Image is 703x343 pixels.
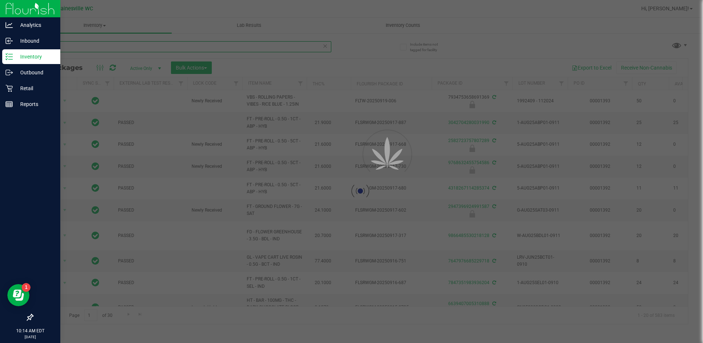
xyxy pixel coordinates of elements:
[6,37,13,45] inline-svg: Inbound
[13,68,57,77] p: Outbound
[6,100,13,108] inline-svg: Reports
[6,53,13,60] inline-svg: Inventory
[13,21,57,29] p: Analytics
[6,21,13,29] inline-svg: Analytics
[6,85,13,92] inline-svg: Retail
[3,334,57,340] p: [DATE]
[3,328,57,334] p: 10:14 AM EDT
[22,283,31,292] iframe: Resource center unread badge
[13,36,57,45] p: Inbound
[7,284,29,306] iframe: Resource center
[13,84,57,93] p: Retail
[6,69,13,76] inline-svg: Outbound
[13,52,57,61] p: Inventory
[13,100,57,109] p: Reports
